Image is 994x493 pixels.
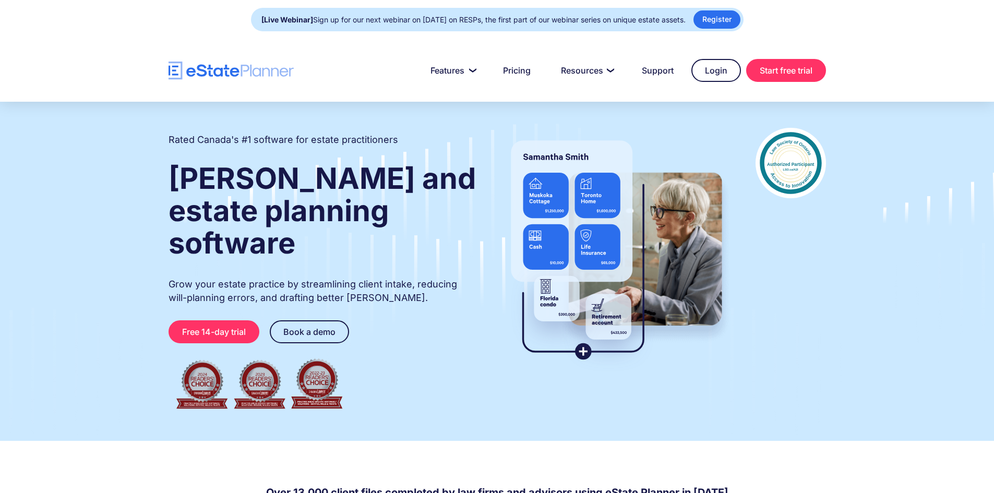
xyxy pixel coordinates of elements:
a: Support [629,60,686,81]
a: Resources [548,60,624,81]
div: Sign up for our next webinar on [DATE] on RESPs, the first part of our webinar series on unique e... [261,13,686,27]
a: Start free trial [746,59,826,82]
strong: [Live Webinar] [261,15,313,24]
h2: Rated Canada's #1 software for estate practitioners [169,133,398,147]
p: Grow your estate practice by streamlining client intake, reducing will-planning errors, and draft... [169,278,477,305]
a: Free 14-day trial [169,320,259,343]
a: Login [691,59,741,82]
a: Book a demo [270,320,349,343]
a: home [169,62,294,80]
a: Register [693,10,740,29]
strong: [PERSON_NAME] and estate planning software [169,161,476,261]
img: estate planner showing wills to their clients, using eState Planner, a leading estate planning so... [498,128,735,373]
a: Features [418,60,485,81]
a: Pricing [490,60,543,81]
